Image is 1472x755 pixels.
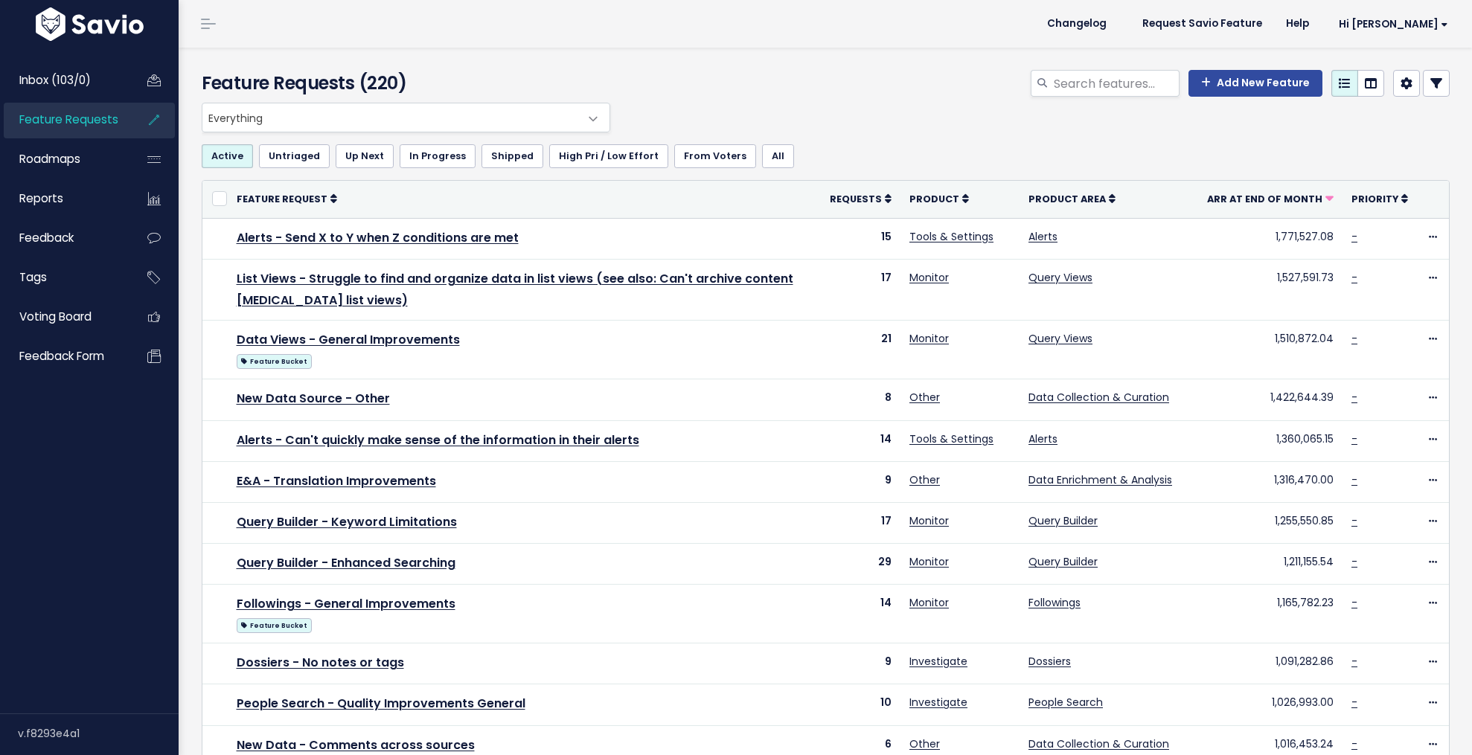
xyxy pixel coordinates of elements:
[1321,13,1460,36] a: Hi [PERSON_NAME]
[1351,390,1357,405] a: -
[1028,229,1057,244] a: Alerts
[237,229,519,246] a: Alerts - Send X to Y when Z conditions are met
[909,472,940,487] a: Other
[1351,193,1398,205] span: Priority
[1351,554,1357,569] a: -
[1351,472,1357,487] a: -
[237,270,793,309] a: List Views - Struggle to find and organize data in list views (see also: Can't archive content [M...
[202,70,603,97] h4: Feature Requests (220)
[821,544,900,585] td: 29
[1028,472,1172,487] a: Data Enrichment & Analysis
[821,379,900,420] td: 8
[909,193,959,205] span: Product
[237,618,312,633] span: Feature Bucket
[1028,390,1169,405] a: Data Collection & Curation
[1207,191,1334,206] a: ARR at End of Month
[237,513,457,530] a: Query Builder - Keyword Limitations
[237,595,455,612] a: Followings - General Improvements
[202,144,1450,168] ul: Filter feature requests
[4,181,124,216] a: Reports
[909,695,967,710] a: Investigate
[4,260,124,295] a: Tags
[1198,218,1343,259] td: 1,771,527.08
[202,103,580,132] span: Everything
[32,7,147,41] img: logo-white.9d6f32f41409.svg
[1028,193,1106,205] span: Product Area
[1351,431,1357,446] a: -
[237,351,312,370] a: Feature Bucket
[1198,643,1343,684] td: 1,091,282.86
[237,554,455,571] a: Query Builder - Enhanced Searching
[909,191,969,206] a: Product
[1274,13,1321,35] a: Help
[1028,654,1071,669] a: Dossiers
[1198,321,1343,379] td: 1,510,872.04
[1028,595,1081,610] a: Followings
[1351,736,1357,751] a: -
[1351,229,1357,244] a: -
[4,103,124,137] a: Feature Requests
[909,554,949,569] a: Monitor
[400,144,476,168] a: In Progress
[19,309,92,324] span: Voting Board
[1351,513,1357,528] a: -
[4,63,124,97] a: Inbox (103/0)
[821,643,900,684] td: 9
[202,144,253,168] a: Active
[1028,736,1169,751] a: Data Collection & Curation
[18,714,179,753] div: v.f8293e4a1
[1198,420,1343,461] td: 1,360,065.15
[909,595,949,610] a: Monitor
[821,218,900,259] td: 15
[821,684,900,725] td: 10
[909,229,993,244] a: Tools & Settings
[821,461,900,502] td: 9
[237,191,337,206] a: Feature Request
[830,191,892,206] a: Requests
[1351,191,1408,206] a: Priority
[237,193,327,205] span: Feature Request
[4,221,124,255] a: Feedback
[821,321,900,379] td: 21
[674,144,756,168] a: From Voters
[1028,191,1116,206] a: Product Area
[821,585,900,643] td: 14
[1351,654,1357,669] a: -
[821,259,900,321] td: 17
[821,420,900,461] td: 14
[259,144,330,168] a: Untriaged
[1198,502,1343,543] td: 1,255,550.85
[1198,379,1343,420] td: 1,422,644.39
[19,190,63,206] span: Reports
[19,72,91,88] span: Inbox (103/0)
[1339,19,1448,30] span: Hi [PERSON_NAME]
[549,144,668,168] a: High Pri / Low Effort
[830,193,882,205] span: Requests
[237,390,390,407] a: New Data Source - Other
[1052,70,1180,97] input: Search features...
[237,615,312,634] a: Feature Bucket
[1198,684,1343,725] td: 1,026,993.00
[1198,259,1343,321] td: 1,527,591.73
[237,654,404,671] a: Dossiers - No notes or tags
[237,331,460,348] a: Data Views - General Improvements
[237,472,436,489] a: E&A - Translation Improvements
[1198,461,1343,502] td: 1,316,470.00
[1028,331,1092,346] a: Query Views
[909,331,949,346] a: Monitor
[1198,544,1343,585] td: 1,211,155.54
[1351,595,1357,610] a: -
[1351,270,1357,285] a: -
[237,431,639,449] a: Alerts - Can't quickly make sense of the information in their alerts
[237,736,475,754] a: New Data - Comments across sources
[1207,193,1322,205] span: ARR at End of Month
[1047,19,1107,29] span: Changelog
[909,654,967,669] a: Investigate
[4,339,124,373] a: Feedback form
[481,144,543,168] a: Shipped
[237,354,312,369] span: Feature Bucket
[1188,70,1322,97] a: Add New Feature
[821,502,900,543] td: 17
[909,270,949,285] a: Monitor
[909,513,949,528] a: Monitor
